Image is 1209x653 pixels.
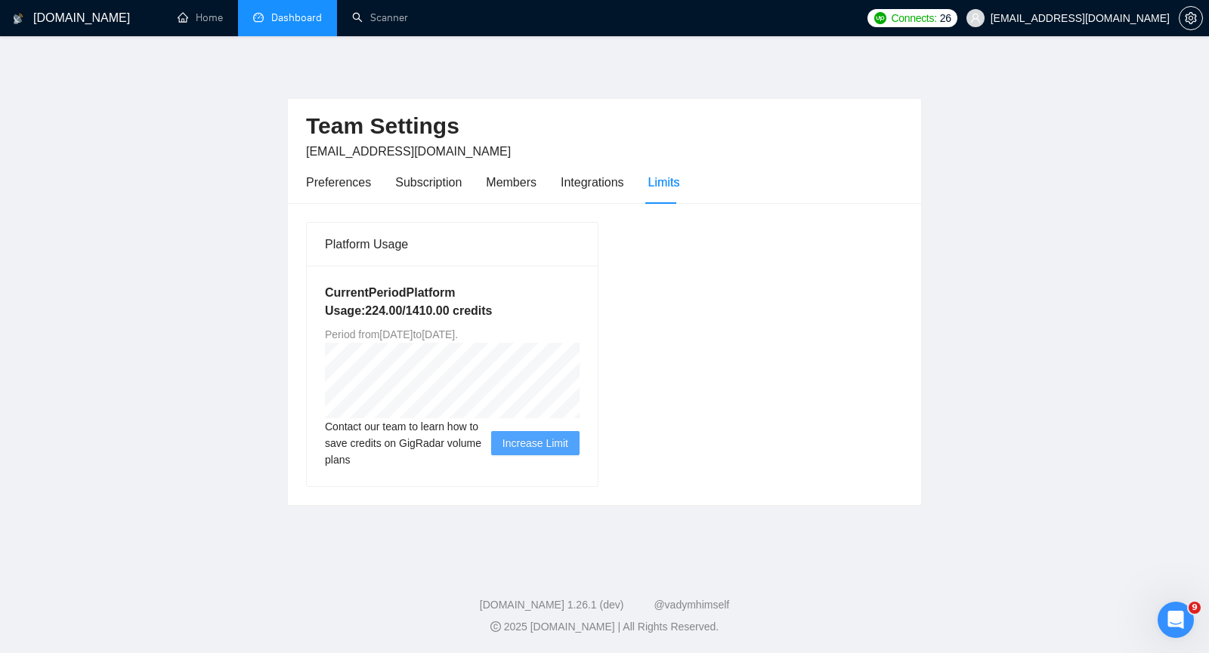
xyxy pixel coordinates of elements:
[940,10,951,26] span: 26
[1189,602,1201,614] span: 9
[874,12,886,24] img: upwork-logo.png
[648,173,680,192] div: Limits
[970,13,981,23] span: user
[325,284,580,320] h5: Current Period Platform Usage: 224.00 / 1410.00 credits
[306,111,903,142] h2: Team Settings
[325,328,458,340] span: Period from [DATE] to [DATE] .
[12,619,1197,635] div: 2025 [DOMAIN_NAME] | All Rights Reserved.
[13,7,23,31] img: logo
[490,621,501,632] span: copyright
[486,173,536,192] div: Members
[253,11,322,24] a: dashboardDashboard
[891,10,936,26] span: Connects:
[654,599,729,611] a: @vadymhimself
[480,599,624,611] a: [DOMAIN_NAME] 1.26.1 (dev)
[1180,12,1202,24] span: setting
[1179,12,1203,24] a: setting
[352,11,408,24] a: searchScanner
[491,431,580,455] button: Increase Limit
[306,173,371,192] div: Preferences
[395,173,462,192] div: Subscription
[1158,602,1194,638] iframe: Intercom live chat
[325,418,491,468] span: Contact our team to learn how to save credits on GigRadar volume plans
[502,435,568,451] span: Increase Limit
[178,11,223,24] a: homeHome
[561,173,624,192] div: Integrations
[306,145,511,158] span: [EMAIL_ADDRESS][DOMAIN_NAME]
[1179,6,1203,30] button: setting
[325,223,580,266] div: Platform Usage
